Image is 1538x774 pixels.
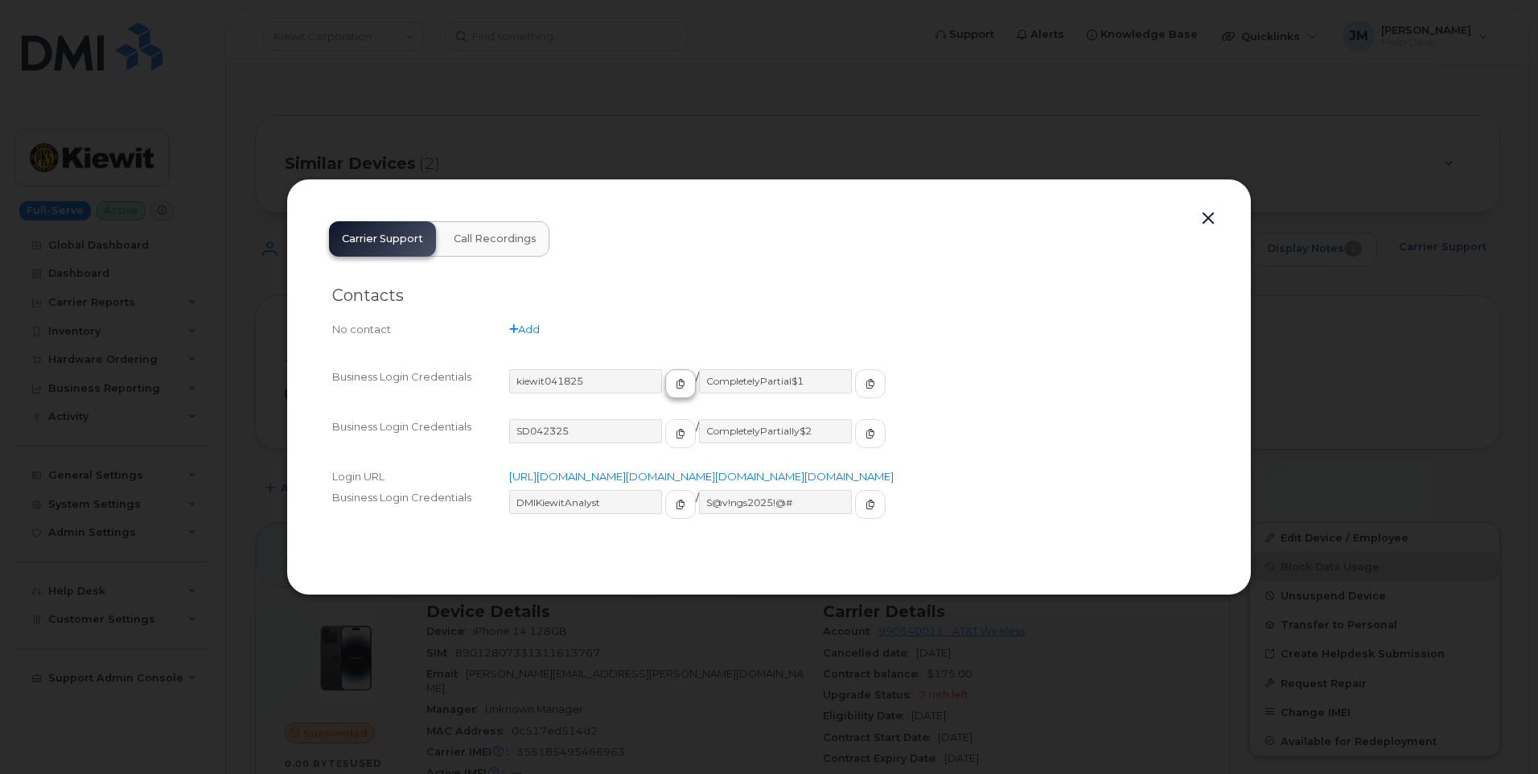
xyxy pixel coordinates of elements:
div: / [509,490,1206,533]
button: copy to clipboard [665,490,696,519]
span: Call Recordings [454,233,537,245]
div: Business Login Credentials [332,490,509,533]
h2: Contacts [332,286,1206,306]
iframe: Messenger Launcher [1468,704,1526,762]
button: copy to clipboard [855,369,886,398]
button: copy to clipboard [855,419,886,448]
div: / [509,419,1206,463]
button: copy to clipboard [665,369,696,398]
div: Business Login Credentials [332,369,509,413]
div: No contact [332,322,509,337]
div: Business Login Credentials [332,419,509,463]
div: Login URL [332,469,509,484]
button: copy to clipboard [855,490,886,519]
div: / [509,369,1206,413]
button: copy to clipboard [665,419,696,448]
a: Add [509,323,540,336]
a: [URL][DOMAIN_NAME][DOMAIN_NAME][DOMAIN_NAME][DOMAIN_NAME] [509,470,894,483]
